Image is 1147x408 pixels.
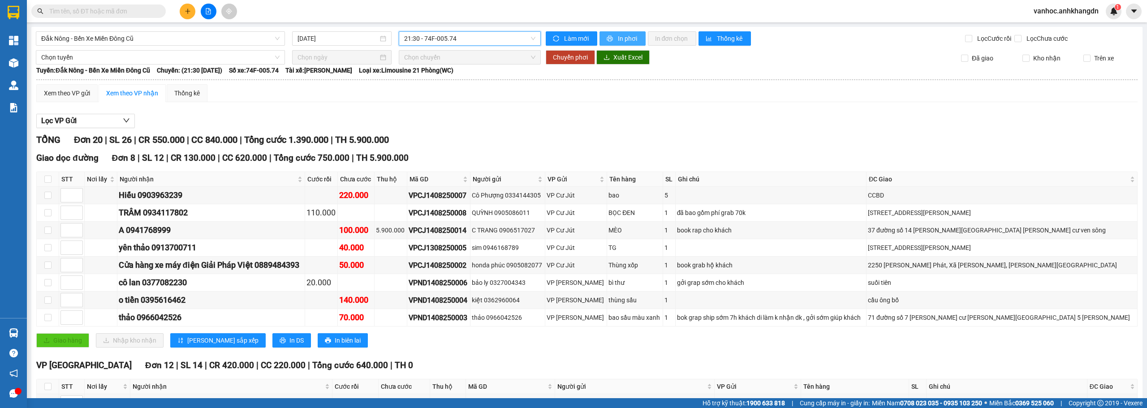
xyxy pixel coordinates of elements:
[180,4,195,19] button: plus
[356,153,409,163] span: TH 5.900.000
[746,399,785,407] strong: 1900 633 818
[547,225,605,235] div: VP Cư Jút
[547,295,605,305] div: VP [PERSON_NAME]
[608,190,661,200] div: bao
[548,174,598,184] span: VP Gửi
[187,335,259,345] span: [PERSON_NAME] sắp xếp
[409,277,469,288] div: VPND1408250006
[409,260,469,271] div: VPCJ1408250002
[191,134,237,145] span: CC 840.000
[608,260,661,270] div: Thùng xốp
[37,8,43,14] span: search
[205,360,207,370] span: |
[546,31,597,46] button: syncLàm mới
[1090,382,1128,391] span: ĐC Giao
[545,239,607,257] td: VP Cư Jút
[44,88,90,98] div: Xem theo VP gửi
[872,398,982,408] span: Miền Nam
[545,292,607,309] td: VP Nam Dong
[472,260,544,270] div: honda phúc 0905082077
[375,172,407,187] th: Thu hộ
[318,333,368,348] button: printerIn biên lai
[472,278,544,288] div: bảo ly 0327004343
[472,243,544,253] div: sim 0946168789
[390,360,392,370] span: |
[801,379,909,394] th: Tên hàng
[9,81,18,90] img: warehouse-icon
[244,134,328,145] span: Tổng cước 1.390.000
[298,52,378,62] input: Chọn ngày
[409,207,469,219] div: VPCJ1408250008
[613,52,642,62] span: Xuất Excel
[984,401,987,405] span: ⚪️
[379,379,430,394] th: Chưa cước
[472,190,544,200] div: Cô Phượng 0334144305
[289,335,304,345] span: In DS
[87,174,108,184] span: Nơi lấy
[664,243,674,253] div: 1
[596,50,650,64] button: downloadXuất Excel
[119,311,303,324] div: thảo 0966042526
[404,51,536,64] span: Chọn chuyến
[306,276,336,289] div: 20.000
[868,243,1136,253] div: [STREET_ADDRESS][PERSON_NAME]
[41,32,280,45] span: Đắk Nông - Bến Xe Miền Đông Cũ
[339,294,373,306] div: 140.000
[59,172,85,187] th: STT
[410,174,461,184] span: Mã GD
[9,103,18,112] img: solution-icon
[546,50,595,64] button: Chuyển phơi
[171,153,216,163] span: CR 130.000
[868,190,1136,200] div: CCBD
[285,65,352,75] span: Tài xế: [PERSON_NAME]
[468,382,545,391] span: Mã GD
[706,35,713,43] span: bar-chart
[868,208,1136,218] div: [STREET_ADDRESS][PERSON_NAME]
[261,360,306,370] span: CC 220.000
[472,313,544,322] div: thảo 0966042526
[36,114,135,128] button: Lọc VP Gửi
[545,257,607,274] td: VP Cư Jút
[868,295,1136,305] div: cầu ông bố
[557,382,705,391] span: Người gửi
[339,241,373,254] div: 40.000
[205,8,211,14] span: file-add
[407,257,470,274] td: VPCJ1408250002
[229,65,279,75] span: Số xe: 74F-005.74
[36,134,60,145] span: TỔNG
[473,174,536,184] span: Người gửi
[119,189,303,202] div: Hiếu 0903963239
[607,35,614,43] span: printer
[218,153,220,163] span: |
[968,53,997,63] span: Đã giao
[376,225,405,235] div: 5.900.000
[677,313,865,322] div: bok grap ship sớm 7h khách di làm k nhận dk , gởi sớm giúp khách
[547,208,605,218] div: VP Cư Jút
[280,337,286,344] span: printer
[472,295,544,305] div: kiệt 0362960064
[900,399,982,407] strong: 0708 023 035 - 0935 103 250
[123,117,130,124] span: down
[407,292,470,309] td: VPND1408250004
[664,295,674,305] div: 1
[608,243,661,253] div: TG
[677,260,865,270] div: book grab hộ khách
[909,379,927,394] th: SL
[472,225,544,235] div: C TRANG 0906517027
[105,134,107,145] span: |
[145,360,174,370] span: Đơn 12
[677,208,865,218] div: đã bao gồm phí grab 70k
[119,241,303,254] div: yên thảo 0913700711
[221,4,237,19] button: aim
[133,382,323,391] span: Người nhận
[802,398,907,408] div: bọc
[359,65,453,75] span: Loại xe: Limousine 21 Phòng(WC)
[1097,400,1104,406] span: copyright
[800,398,870,408] span: Cung cấp máy in - giấy in:
[325,337,331,344] span: printer
[648,31,697,46] button: In đơn chọn
[868,225,1136,235] div: 37 đường số 14 [PERSON_NAME][GEOGRAPHIC_DATA] [PERSON_NAME] cư ven sông
[96,333,164,348] button: downloadNhập kho nhận
[331,134,333,145] span: |
[339,259,373,271] div: 50.000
